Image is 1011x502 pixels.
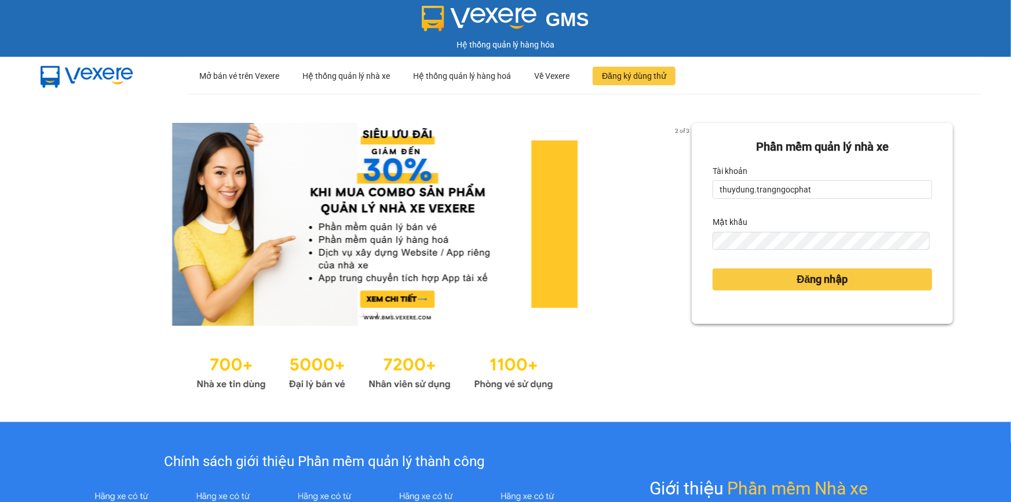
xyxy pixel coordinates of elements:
[713,268,932,290] button: Đăng nhập
[671,123,692,138] p: 2 of 3
[728,475,868,502] span: Phần mềm Nhà xe
[713,162,747,180] label: Tài khoản
[713,180,932,199] input: Tài khoản
[413,57,511,94] div: Hệ thống quản lý hàng hoá
[602,70,666,82] span: Đăng ký dùng thử
[199,57,279,94] div: Mở bán vé trên Vexere
[797,271,848,288] span: Đăng nhập
[3,38,1008,51] div: Hệ thống quản lý hàng hóa
[713,138,932,156] div: Phần mềm quản lý nhà xe
[593,67,676,85] button: Đăng ký dùng thử
[676,123,692,326] button: next slide / item
[650,475,868,502] div: Giới thiệu
[422,17,589,27] a: GMS
[386,312,391,317] li: slide item 3
[713,213,747,231] label: Mật khẩu
[58,123,74,326] button: previous slide / item
[29,57,145,95] img: mbUUG5Q.png
[546,9,589,30] span: GMS
[359,312,363,317] li: slide item 1
[713,232,930,250] input: Mật khẩu
[302,57,390,94] div: Hệ thống quản lý nhà xe
[373,312,377,317] li: slide item 2
[196,349,553,393] img: Statistics.png
[422,6,536,31] img: logo 2
[71,451,578,473] div: Chính sách giới thiệu Phần mềm quản lý thành công
[534,57,570,94] div: Về Vexere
